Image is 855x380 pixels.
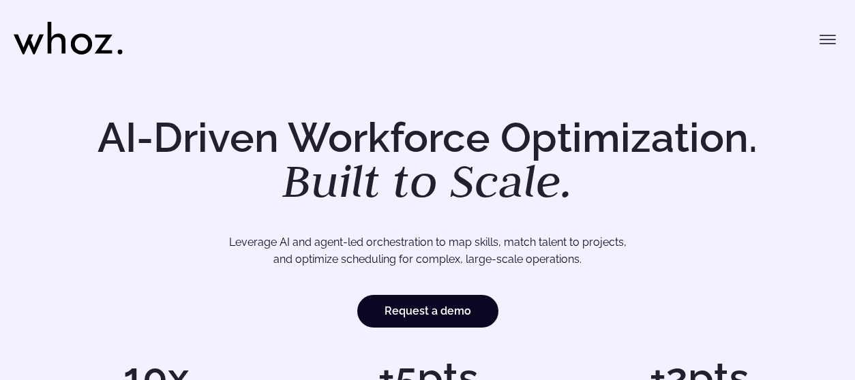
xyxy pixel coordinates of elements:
[78,117,777,204] h1: AI-Driven Workforce Optimization.
[814,26,841,53] button: Toggle menu
[282,151,573,210] em: Built to Scale.
[67,234,788,268] p: Leverage AI and agent-led orchestration to map skills, match talent to projects, and optimize sch...
[357,295,498,328] a: Request a demo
